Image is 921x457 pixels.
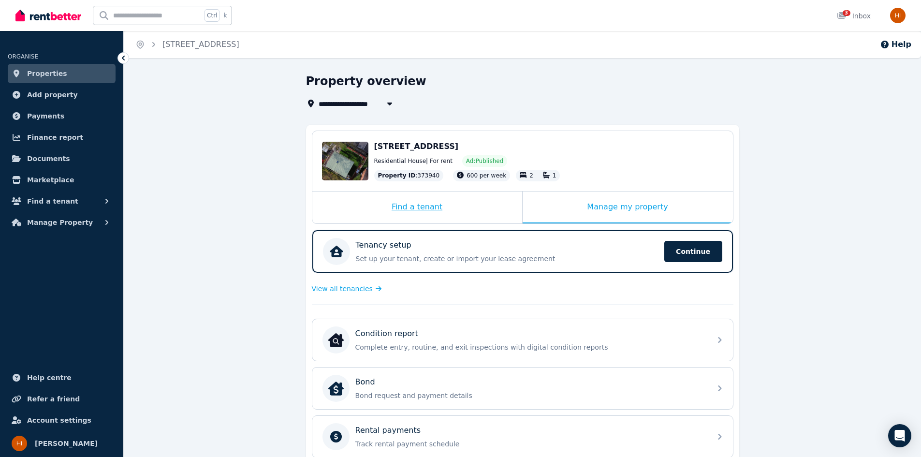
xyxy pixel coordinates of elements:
[8,192,116,211] button: Find a tenant
[355,328,418,339] p: Condition report
[27,372,72,383] span: Help centre
[27,132,83,143] span: Finance report
[8,389,116,409] a: Refer a friend
[8,106,116,126] a: Payments
[374,170,444,181] div: : 373940
[312,230,733,273] a: Tenancy setupSet up your tenant, create or import your lease agreementContinue
[523,192,733,223] div: Manage my property
[312,368,733,409] a: BondBondBond request and payment details
[355,342,705,352] p: Complete entry, routine, and exit inspections with digital condition reports
[312,192,522,223] div: Find a tenant
[27,68,67,79] span: Properties
[356,239,411,251] p: Tenancy setup
[312,284,373,294] span: View all tenancies
[27,153,70,164] span: Documents
[162,40,239,49] a: [STREET_ADDRESS]
[205,9,219,22] span: Ctrl
[8,368,116,387] a: Help centre
[306,74,426,89] h1: Property overview
[27,217,93,228] span: Manage Property
[8,149,116,168] a: Documents
[124,31,251,58] nav: Breadcrumb
[8,53,38,60] span: ORGANISE
[374,157,453,165] span: Residential House | For rent
[8,411,116,430] a: Account settings
[467,172,506,179] span: 600 per week
[890,8,906,23] img: Hasan Imtiaz Ahamed
[312,319,733,361] a: Condition reportCondition reportComplete entry, routine, and exit inspections with digital condit...
[8,85,116,104] a: Add property
[312,284,382,294] a: View all tenancies
[15,8,81,23] img: RentBetter
[355,391,705,400] p: Bond request and payment details
[27,393,80,405] span: Refer a friend
[27,174,74,186] span: Marketplace
[888,424,911,447] div: Open Intercom Messenger
[12,436,27,451] img: Hasan Imtiaz Ahamed
[356,254,658,264] p: Set up your tenant, create or import your lease agreement
[664,241,722,262] span: Continue
[880,39,911,50] button: Help
[355,376,375,388] p: Bond
[529,172,533,179] span: 2
[8,128,116,147] a: Finance report
[378,172,416,179] span: Property ID
[374,142,459,151] span: [STREET_ADDRESS]
[27,195,78,207] span: Find a tenant
[328,332,344,348] img: Condition report
[355,439,705,449] p: Track rental payment schedule
[223,12,227,19] span: k
[8,64,116,83] a: Properties
[843,10,850,16] span: 3
[8,170,116,190] a: Marketplace
[328,381,344,396] img: Bond
[837,11,871,21] div: Inbox
[355,425,421,436] p: Rental payments
[27,414,91,426] span: Account settings
[27,110,64,122] span: Payments
[553,172,556,179] span: 1
[35,438,98,449] span: [PERSON_NAME]
[466,157,503,165] span: Ad: Published
[27,89,78,101] span: Add property
[8,213,116,232] button: Manage Property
